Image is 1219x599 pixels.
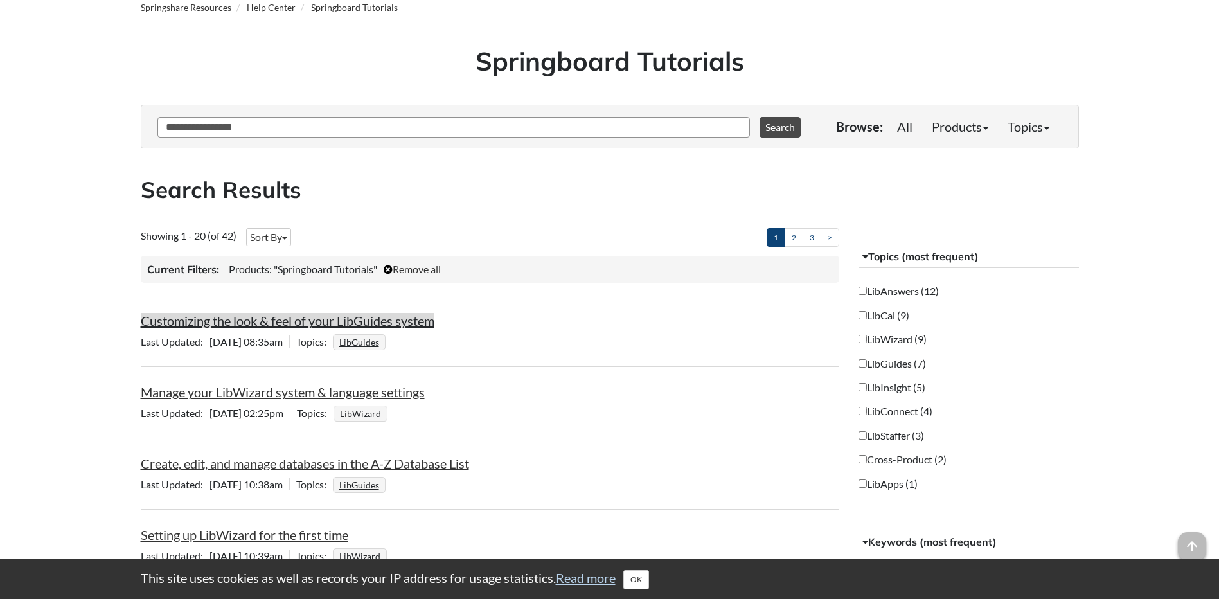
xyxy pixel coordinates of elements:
input: LibConnect (4) [859,407,867,415]
input: LibStaffer (3) [859,431,867,440]
label: Cross-Product (2) [859,452,947,467]
a: All [887,114,922,139]
button: Sort By [246,228,291,246]
span: Topics [296,478,333,490]
span: Topics [296,550,333,562]
a: LibWizard [337,547,382,566]
label: LibGuides (7) [859,357,926,371]
span: Topics [297,407,334,419]
a: Manage your LibWizard system & language settings [141,384,425,400]
button: Keywords (most frequent) [859,531,1079,554]
a: LibGuides [337,333,381,352]
a: Springboard Tutorials [311,2,398,13]
a: Topics [998,114,1059,139]
a: Springshare Resources [141,2,231,13]
span: [DATE] 02:25pm [141,407,290,419]
input: LibInsight (5) [859,383,867,391]
a: LibWizard [338,404,383,423]
a: 1 [767,228,785,247]
ul: Pagination of search results [767,228,839,247]
span: Last Updated [141,407,209,419]
a: LibGuides [337,476,381,494]
span: Products: [229,263,272,275]
span: Showing 1 - 20 (of 42) [141,229,236,242]
a: Products [922,114,998,139]
h3: Current Filters [147,262,219,276]
label: LibCal (9) [859,308,909,323]
input: LibCal (9) [859,311,867,319]
a: Create, edit, and manage databases in the A-Z Database List [141,456,469,471]
span: Last Updated [141,550,209,562]
a: arrow_upward [1178,533,1206,549]
span: Last Updated [141,478,209,490]
a: Customizing the look & feel of your LibGuides system [141,313,434,328]
ul: Topics [333,550,390,562]
span: Topics [296,335,333,348]
label: LibInsight (5) [859,380,925,395]
label: LibStaffer (3) [859,429,924,443]
button: Search [760,117,801,138]
span: "Springboard Tutorials" [274,263,377,275]
span: [DATE] 10:38am [141,478,289,490]
a: Read more [556,570,616,586]
a: Help Center [247,2,296,13]
p: Browse: [836,118,883,136]
span: [DATE] 10:39am [141,550,289,562]
ul: Topics [334,407,391,419]
input: LibAnswers (12) [859,287,867,295]
button: Close [623,570,649,589]
ul: Topics [333,478,389,490]
input: LibGuides (7) [859,359,867,368]
input: Cross-Product (2) [859,455,867,463]
h1: Springboard Tutorials [150,43,1069,79]
h2: Search Results [141,174,1079,206]
span: Last Updated [141,335,209,348]
a: Setting up LibWizard for the first time [141,527,348,542]
a: > [821,228,839,247]
a: 2 [785,228,803,247]
label: LibWizard (9) [859,332,927,346]
label: LibApps (1) [859,477,918,491]
label: LibConnect (4) [859,404,932,418]
button: Topics (most frequent) [859,246,1079,269]
label: LibAnswers (12) [859,284,939,298]
a: Remove all [384,263,441,275]
input: LibApps (1) [859,479,867,488]
div: This site uses cookies as well as records your IP address for usage statistics. [128,569,1092,589]
input: LibWizard (9) [859,335,867,343]
span: arrow_upward [1178,532,1206,560]
span: [DATE] 08:35am [141,335,289,348]
a: 3 [803,228,821,247]
ul: Topics [333,335,389,348]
